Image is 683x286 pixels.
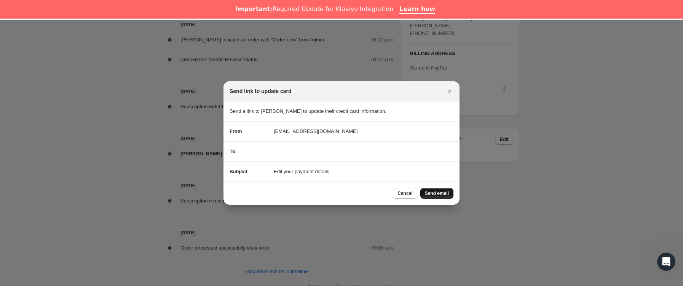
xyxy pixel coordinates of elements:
b: Important: [236,5,273,13]
button: Send email [420,188,453,199]
button: Cerrar [444,86,455,96]
h2: Send link to update card [230,87,292,95]
span: Send email [425,190,449,196]
span: To [230,149,235,154]
div: Required Update for Klaviyo Integration [236,5,393,13]
span: Edit your payment details [274,168,329,175]
span: Subject [230,169,247,174]
a: Learn how [399,5,435,14]
button: Cancel [393,188,417,199]
span: [EMAIL_ADDRESS][DOMAIN_NAME] [274,128,357,135]
p: Send a link to [PERSON_NAME] to update their credit card information. [230,107,453,115]
iframe: Intercom live chat [657,253,675,271]
span: From [230,128,242,134]
span: Cancel [397,190,412,196]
